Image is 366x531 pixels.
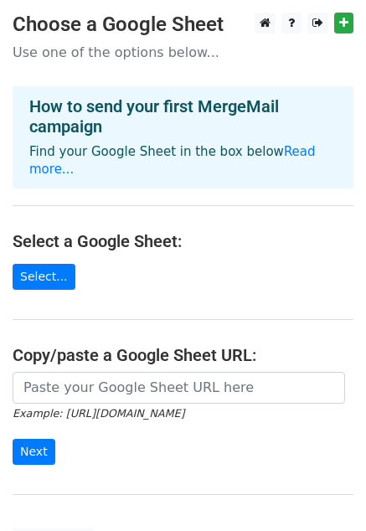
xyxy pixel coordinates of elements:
[13,231,353,251] h4: Select a Google Sheet:
[13,44,353,61] p: Use one of the options below...
[29,143,337,178] p: Find your Google Sheet in the box below
[13,13,353,37] h3: Choose a Google Sheet
[13,372,345,404] input: Paste your Google Sheet URL here
[13,264,75,290] a: Select...
[29,96,337,137] h4: How to send your first MergeMail campaign
[29,144,316,177] a: Read more...
[13,439,55,465] input: Next
[13,345,353,365] h4: Copy/paste a Google Sheet URL:
[13,407,184,420] small: Example: [URL][DOMAIN_NAME]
